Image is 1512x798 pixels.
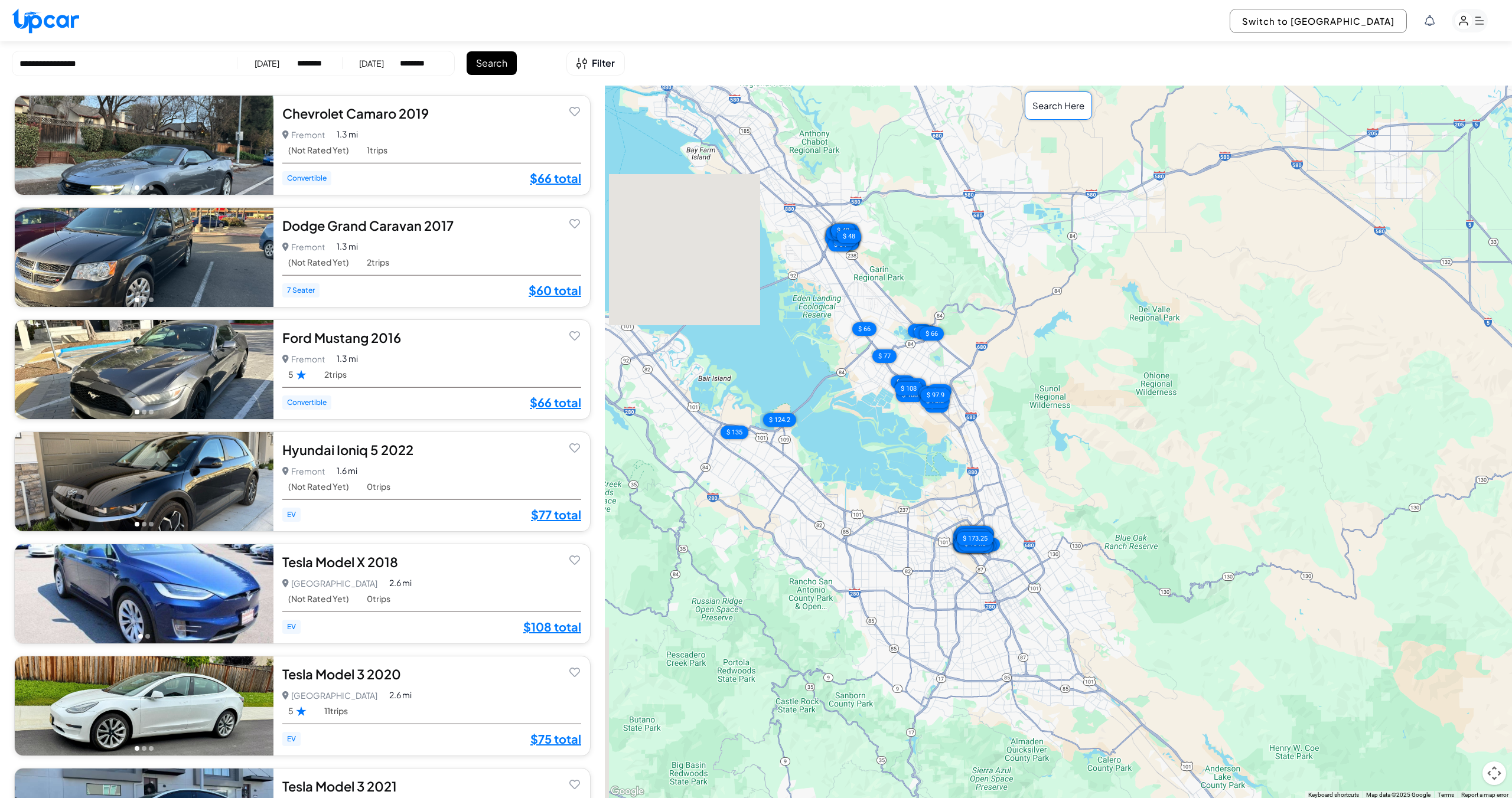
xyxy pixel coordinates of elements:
div: [DATE] [359,57,384,69]
button: Go to photo 3 [149,297,154,302]
span: 7 Seater [282,283,320,297]
p: Fremont [282,126,325,143]
button: Add to favorites [566,663,583,680]
div: $ 124.2 [763,413,796,427]
button: Add to favorites [566,551,583,568]
div: Dodge Grand Caravan 2017 [282,217,581,234]
button: Search [467,51,517,75]
span: 1.6 mi [337,465,357,477]
div: $ 367.5 [953,529,986,542]
div: [DATE] [255,57,279,69]
p: [GEOGRAPHIC_DATA] [282,575,377,591]
button: Add to favorites [566,103,583,119]
div: $ 54 [825,232,849,246]
div: $ 66 [852,322,876,336]
div: $ 108.9 [953,534,986,548]
button: Go to photo 1 [138,634,143,639]
div: $ 367.5 [957,529,990,542]
a: $75 total [530,731,581,747]
div: $ 214.2 [955,538,988,552]
a: Terms [1438,792,1454,798]
span: 2.6 mi [389,577,412,589]
div: Tesla Model X 2018 [282,553,581,571]
div: $ 77 [927,384,951,398]
a: $66 total [530,395,581,410]
div: $ 77 [872,349,897,363]
a: $108 total [523,619,581,635]
button: Go to photo 3 [149,185,154,190]
div: $ 66 [908,324,932,338]
p: Fremont [282,351,325,367]
img: Star Rating [296,369,307,380]
span: 11 trips [324,706,348,716]
span: 2.6 mi [389,689,412,701]
div: Hyundai Ioniq 5 2022 [282,441,581,459]
div: $ 48 [826,226,850,240]
div: $ 48 [831,224,855,237]
div: Tesla Model 3 2021 [282,777,581,795]
button: Add to favorites [566,215,583,231]
div: $ 108 [895,382,923,395]
button: Go to photo 3 [149,410,154,414]
span: 0 trips [367,482,390,492]
button: Map camera controls [1482,761,1506,785]
span: (Not Rated Yet) [288,594,349,604]
div: $ 75 [891,375,915,389]
div: $ 208.95 [956,526,993,539]
div: $ 70.8 [920,394,950,408]
div: $ 220.5 [955,526,988,540]
a: $77 total [531,507,581,522]
div: $ 97.9 [921,388,950,402]
button: Open filters [566,51,625,76]
div: $ 66 [919,386,943,400]
span: 5 [288,369,307,380]
button: Add to favorites [566,327,583,344]
span: Convertible [282,171,331,185]
button: Go to photo 1 [135,746,139,751]
p: Fremont [282,463,325,479]
button: Go to photo 2 [142,185,146,190]
span: EV [282,508,301,522]
p: [GEOGRAPHIC_DATA] [282,687,377,704]
button: Add to favorites [566,776,583,792]
img: Car Image [15,96,273,195]
a: $60 total [529,283,581,298]
button: Go to photo 1 [135,410,139,414]
div: $ 330.75 [954,537,990,551]
div: $ 82.5 [897,378,926,392]
span: (Not Rated Yet) [288,257,349,267]
button: Go to photo 2 [142,522,146,526]
img: Upcar Logo [12,8,79,34]
button: Switch to [GEOGRAPHIC_DATA] [1230,9,1407,33]
span: Convertible [282,395,331,410]
img: Car Image [15,208,273,307]
span: 2 trips [367,257,389,267]
a: $66 total [530,171,581,186]
button: Go to photo 3 [149,522,154,526]
button: Go to photo 2 [145,634,150,639]
span: 1 trips [367,145,387,155]
div: Tesla Model 3 2020 [282,665,581,683]
button: Go to photo 3 [149,746,154,751]
div: $ 66 [920,327,944,341]
span: 1.3 mi [337,352,358,365]
div: Search Here [1025,91,1092,120]
button: Go to photo 1 [135,185,139,190]
img: Car Image [15,656,273,756]
span: (Not Rated Yet) [288,482,349,492]
p: Fremont [282,238,325,255]
div: Chevrolet Camaro 2019 [282,104,581,122]
div: $ 54 [828,238,852,251]
div: $ 173.25 [957,532,993,545]
button: Go to photo 1 [135,297,139,302]
img: Car Image [15,544,273,643]
span: EV [282,620,301,634]
button: Add to favorites [566,439,583,456]
div: $ 108 [896,388,924,402]
span: EV [282,732,301,746]
button: Go to photo 2 [142,410,146,414]
span: 1.3 mi [337,240,358,253]
img: Star Rating [296,706,307,716]
div: $ 135 [721,426,748,439]
span: Map data ©2025 Google [1366,792,1430,798]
